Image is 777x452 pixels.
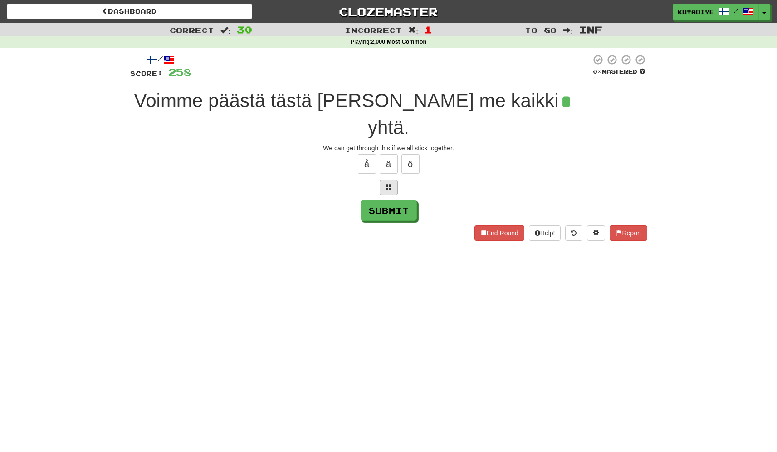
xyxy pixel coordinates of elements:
div: / [130,54,191,65]
span: Correct [170,25,214,35]
span: Voimme päästä tästä [PERSON_NAME] me kaikki [134,90,559,111]
span: : [408,26,418,34]
button: Switch sentence to multiple choice alt+p [380,180,398,195]
span: : [563,26,573,34]
a: Clozemaster [266,4,511,20]
button: Report [610,225,647,241]
span: 0 % [593,68,602,75]
span: kuyabiye [678,8,714,16]
button: Help! [529,225,561,241]
button: ä [380,154,398,174]
span: / [734,7,738,14]
span: 1 [425,24,432,35]
div: We can get through this if we all stick together. [130,144,647,153]
span: Score: [130,70,163,77]
span: yhtä. [368,117,409,138]
strong: 2,000 Most Common [371,39,426,45]
span: : [220,26,230,34]
button: å [358,154,376,174]
span: Incorrect [345,25,402,35]
span: 30 [237,24,252,35]
span: Inf [579,24,602,35]
span: 258 [168,66,191,78]
button: Submit [361,200,417,221]
a: Dashboard [7,4,252,19]
button: End Round [474,225,524,241]
button: Round history (alt+y) [565,225,582,241]
span: To go [525,25,557,35]
a: kuyabiye / [673,4,759,20]
div: Mastered [591,68,647,76]
button: ö [401,154,420,174]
